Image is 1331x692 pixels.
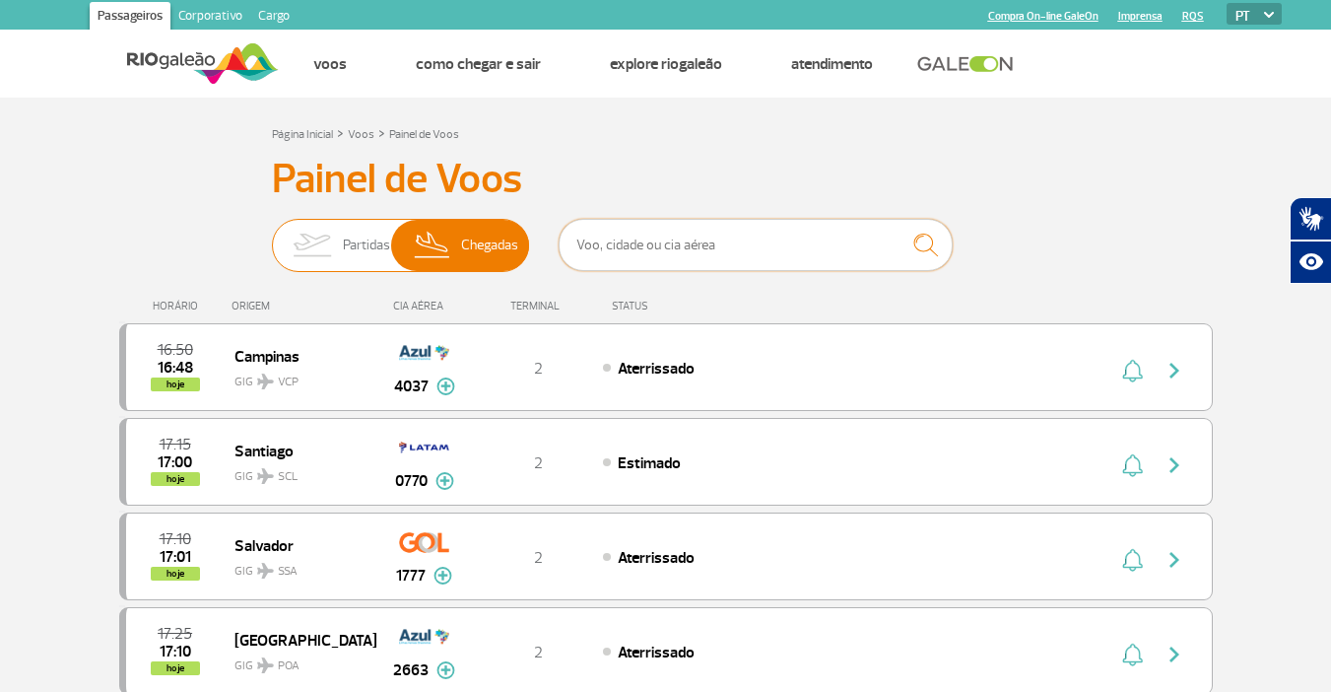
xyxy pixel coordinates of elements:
[272,155,1060,204] h3: Painel de Voos
[151,378,200,391] span: hoje
[234,532,361,558] span: Salvador
[278,468,298,486] span: SCL
[158,455,192,469] span: 2025-08-27 17:00:00
[395,469,428,493] span: 0770
[610,54,722,74] a: Explore RIOgaleão
[1118,10,1163,23] a: Imprensa
[436,378,455,395] img: mais-info-painel-voo.svg
[160,550,191,564] span: 2025-08-27 17:01:07
[534,643,543,662] span: 2
[158,627,192,641] span: 2025-08-27 17:25:00
[618,453,681,473] span: Estimado
[1290,197,1331,284] div: Plugin de acessibilidade da Hand Talk.
[1290,241,1331,284] button: Abrir recursos assistivos.
[435,472,454,490] img: mais-info-painel-voo.svg
[534,548,543,568] span: 2
[1122,359,1143,382] img: sino-painel-voo.svg
[234,363,361,391] span: GIG
[1290,197,1331,241] button: Abrir tradutor de língua de sinais.
[257,657,274,673] img: destiny_airplane.svg
[1182,10,1204,23] a: RQS
[389,127,459,142] a: Painel de Voos
[234,343,361,369] span: Campinas
[257,468,274,484] img: destiny_airplane.svg
[1163,548,1186,572] img: seta-direita-painel-voo.svg
[257,374,274,389] img: destiny_airplane.svg
[791,54,873,74] a: Atendimento
[416,54,541,74] a: Como chegar e sair
[1122,453,1143,477] img: sino-painel-voo.svg
[158,361,193,375] span: 2025-08-27 16:48:22
[281,220,343,271] img: slider-embarque
[1163,359,1186,382] img: seta-direita-painel-voo.svg
[234,457,361,486] span: GIG
[234,627,361,653] span: [GEOGRAPHIC_DATA]
[125,300,233,312] div: HORÁRIO
[375,300,474,312] div: CIA AÉREA
[393,658,429,682] span: 2663
[232,300,375,312] div: ORIGEM
[151,567,200,581] span: hoje
[151,472,200,486] span: hoje
[1163,643,1186,666] img: seta-direita-painel-voo.svg
[257,563,274,579] img: destiny_airplane.svg
[433,567,452,585] img: mais-info-painel-voo.svg
[272,127,333,142] a: Página Inicial
[618,643,695,662] span: Aterrissado
[337,121,344,144] a: >
[158,343,193,357] span: 2025-08-27 16:50:00
[170,2,250,34] a: Corporativo
[250,2,298,34] a: Cargo
[436,661,455,679] img: mais-info-painel-voo.svg
[343,220,390,271] span: Partidas
[618,359,695,379] span: Aterrissado
[278,374,299,391] span: VCP
[313,54,347,74] a: Voos
[348,127,374,142] a: Voos
[602,300,763,312] div: STATUS
[618,548,695,568] span: Aterrissado
[278,657,299,675] span: POA
[1122,643,1143,666] img: sino-painel-voo.svg
[278,563,298,581] span: SSA
[396,564,426,588] span: 1777
[151,661,200,675] span: hoje
[234,438,361,463] span: Santiago
[988,10,1098,23] a: Compra On-line GaleOn
[474,300,602,312] div: TERMINAL
[394,375,429,398] span: 4037
[404,220,462,271] img: slider-desembarque
[160,645,191,658] span: 2025-08-27 17:10:00
[1163,453,1186,477] img: seta-direita-painel-voo.svg
[160,532,191,546] span: 2025-08-27 17:10:00
[90,2,170,34] a: Passageiros
[234,552,361,581] span: GIG
[1122,548,1143,572] img: sino-painel-voo.svg
[534,359,543,379] span: 2
[378,121,385,144] a: >
[160,438,191,451] span: 2025-08-27 17:15:00
[461,220,518,271] span: Chegadas
[234,647,361,675] span: GIG
[559,219,953,271] input: Voo, cidade ou cia aérea
[534,453,543,473] span: 2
